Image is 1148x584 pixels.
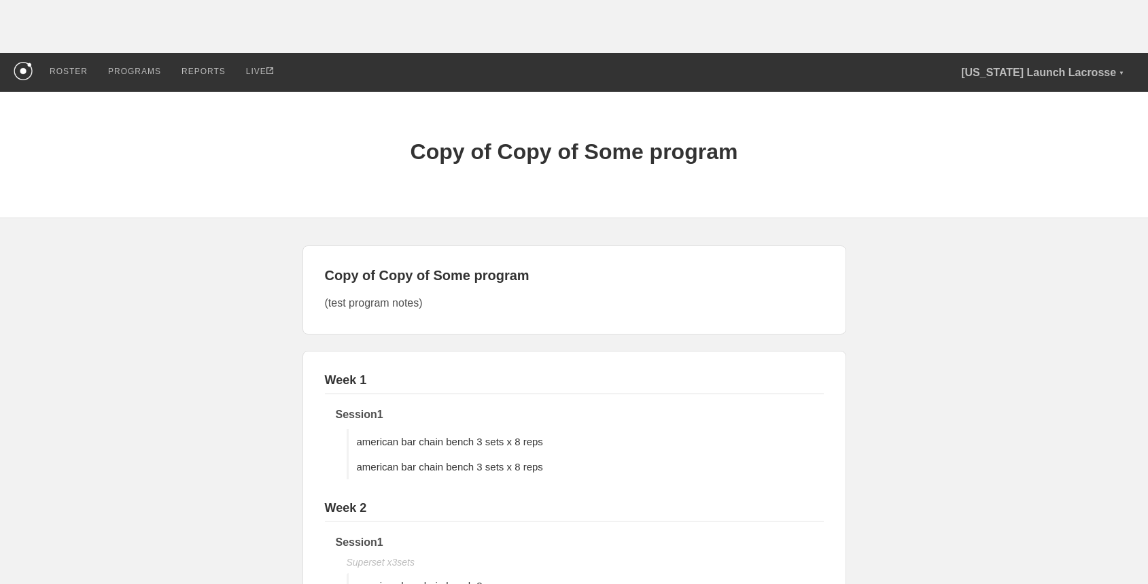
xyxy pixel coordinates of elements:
div: REPORTS [181,53,226,90]
h2: Copy of Copy of Some program [325,268,824,284]
div: PROGRAMS [108,53,161,90]
div: ROSTER [50,53,88,90]
a: PROGRAMS [98,53,171,90]
h4: Session 1 [336,536,824,549]
p: (test program notes) [325,294,824,312]
h3: Week 1 [325,373,824,394]
img: logo [14,62,33,80]
a: ROSTER [39,53,98,90]
a: LIVE [236,53,283,90]
h3: Week 2 [325,501,824,522]
span: american bar chain bench 3 sets x 8 reps [357,436,543,447]
div: LIVE [246,53,273,90]
a: REPORTS [171,53,236,90]
span: american bar chain bench 3 sets x 8 reps [357,461,543,473]
h4: Session 1 [336,409,824,421]
div: [US_STATE] Launch Lacrosse [961,53,1134,92]
iframe: Chat Widget [1080,519,1148,584]
div: ▼ [1119,68,1124,79]
h1: Copy of Copy of Some program [14,119,1134,185]
div: Superset x 3 sets [347,557,824,568]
